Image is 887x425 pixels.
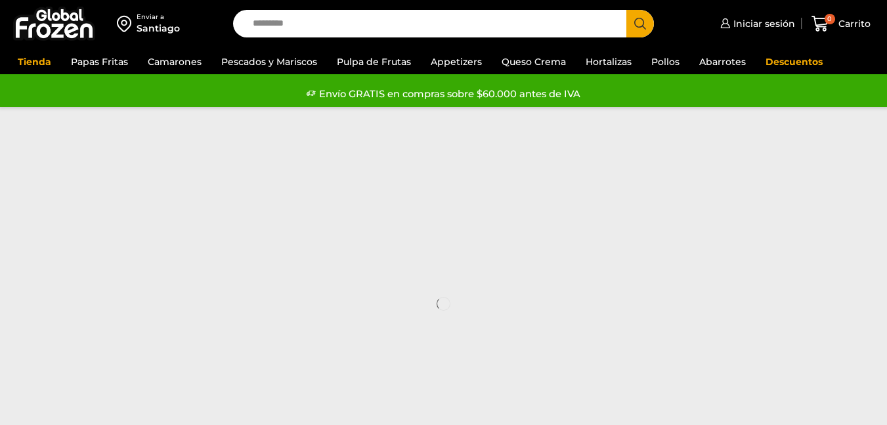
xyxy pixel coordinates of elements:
[215,49,324,74] a: Pescados y Mariscos
[730,17,795,30] span: Iniciar sesión
[759,49,829,74] a: Descuentos
[579,49,638,74] a: Hortalizas
[137,22,180,35] div: Santiago
[137,12,180,22] div: Enviar a
[424,49,488,74] a: Appetizers
[808,9,874,39] a: 0 Carrito
[11,49,58,74] a: Tienda
[495,49,573,74] a: Queso Crema
[330,49,418,74] a: Pulpa de Frutas
[626,10,654,37] button: Search button
[645,49,686,74] a: Pollos
[717,11,795,37] a: Iniciar sesión
[141,49,208,74] a: Camarones
[117,12,137,35] img: address-field-icon.svg
[825,14,835,24] span: 0
[835,17,871,30] span: Carrito
[693,49,752,74] a: Abarrotes
[64,49,135,74] a: Papas Fritas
